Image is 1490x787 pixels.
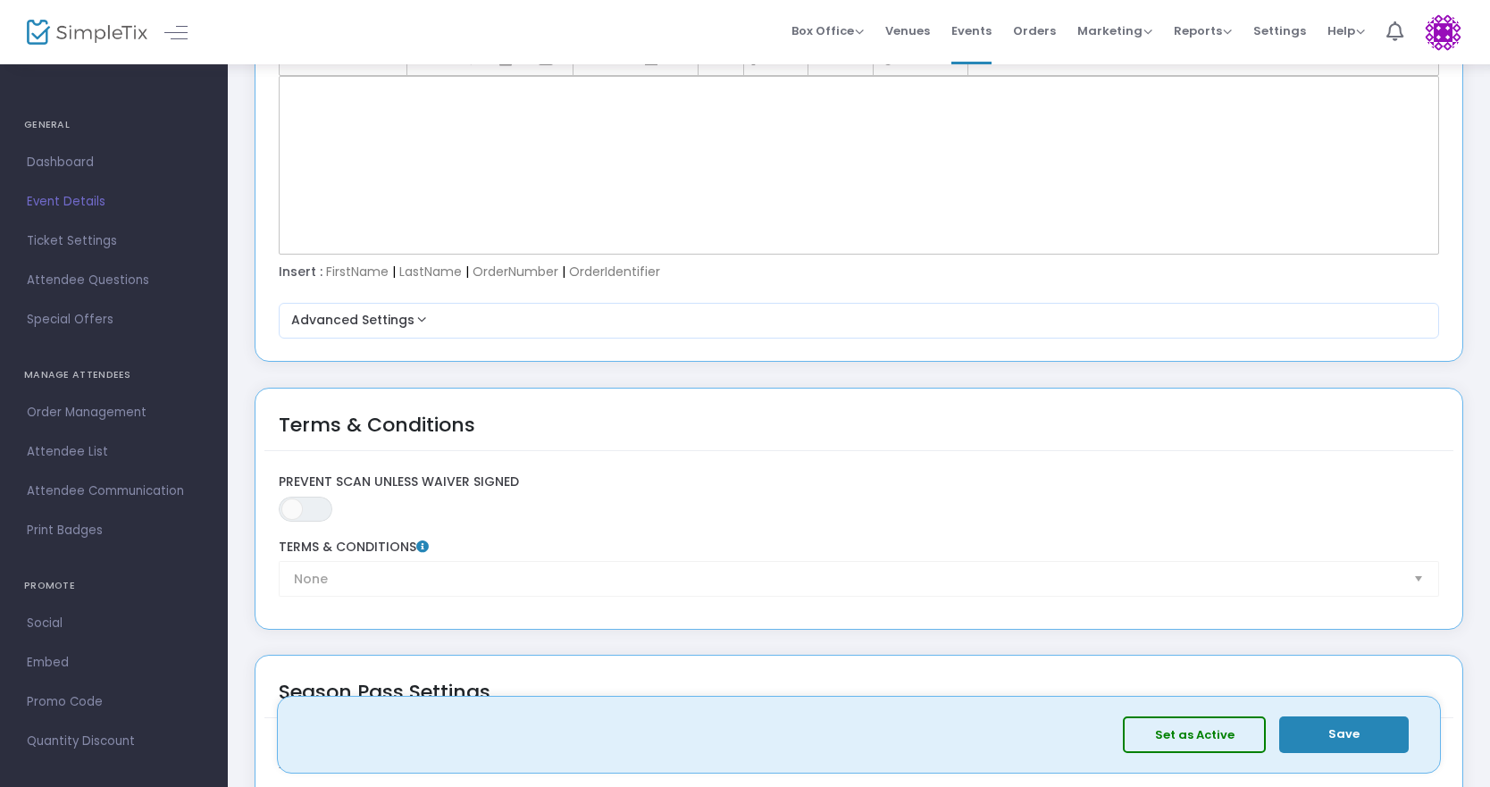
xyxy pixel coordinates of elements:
button: Advanced Settings [286,310,1433,331]
div: Season Pass Settings [279,677,490,730]
span: Ticket Settings [27,230,201,253]
span: Attendee List [27,440,201,464]
span: Special Offers [27,308,201,331]
span: Dashboard [27,151,201,174]
span: Social [27,612,201,635]
span: Order Management [27,401,201,424]
label: Terms & Conditions [279,540,1440,556]
span: Promo Code [27,691,201,714]
span: Embed [27,651,201,674]
h4: MANAGE ATTENDEES [24,357,204,393]
span: Quantity Discount [27,730,201,753]
span: Insert : [279,263,322,280]
span: Marketing [1077,22,1152,39]
div: Terms & Conditions [279,410,475,463]
span: Attendee Communication [27,480,201,503]
h4: PROMOTE [24,568,204,604]
span: Help [1327,22,1365,39]
button: Save [1279,716,1409,753]
h4: GENERAL [24,107,204,143]
div: Rich Text Editor, main [279,76,1440,255]
span: Settings [1253,8,1306,54]
span: Orders [1013,8,1056,54]
span: Print Badges [27,519,201,542]
span: Attendee Questions [27,269,201,292]
span: Events [951,8,992,54]
span: Venues [885,8,930,54]
span: Event Details [27,190,201,213]
label: Prevent Scan Unless Waiver Signed [279,474,1440,490]
span: Reports [1174,22,1232,39]
span: Box Office [791,22,864,39]
button: Set as Active [1123,716,1266,753]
